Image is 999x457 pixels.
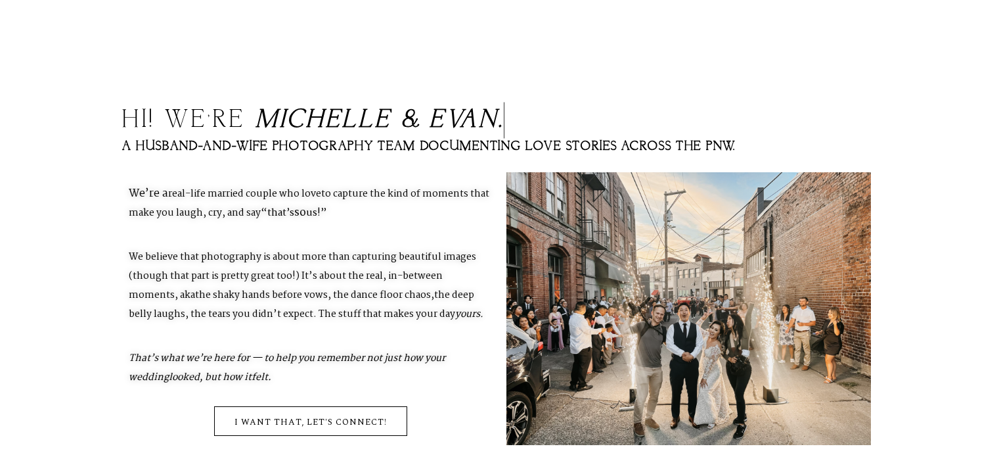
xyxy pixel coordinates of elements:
[252,370,268,385] em: felt
[455,306,483,322] em: .
[122,140,877,153] h2: A husband-and-wife photography team documenting love stories across the PNW.
[499,105,504,135] i: .
[479,105,499,135] i: n
[168,186,321,202] span: real-life married couple who love
[342,105,359,135] i: l
[306,205,326,221] span: us!”
[129,249,476,303] span: We believe that photography is about more than capturing beautiful images (though that part is pr...
[261,205,294,221] b: “that’s
[214,406,407,436] a: i want that, let's connect!
[446,105,460,135] i: v
[129,186,489,221] span: to capture the kind of moments that make you laugh, cry, and say
[234,414,387,431] span: i want that, let's connect!
[169,370,200,385] em: looked
[359,105,375,135] i: l
[129,172,493,235] p: We’re a
[460,105,479,135] i: a
[430,105,446,135] i: E
[129,350,445,385] b: That’s what we’re here for — to help you remember not just how your wedding , but how it .
[287,105,306,135] i: c
[401,105,422,135] i: &
[195,287,434,303] span: the shaky hands before vows, the dance floor chaos,
[255,105,280,135] i: M
[306,105,326,135] i: h
[294,204,326,222] b: so
[455,306,480,322] b: yours
[326,105,342,135] i: e
[129,287,474,322] span: the deep belly laughs, the tears you didn’t expect. The stuff that makes your day
[375,105,391,135] i: e
[280,105,287,135] i: i
[122,105,246,135] span: Hi! we’re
